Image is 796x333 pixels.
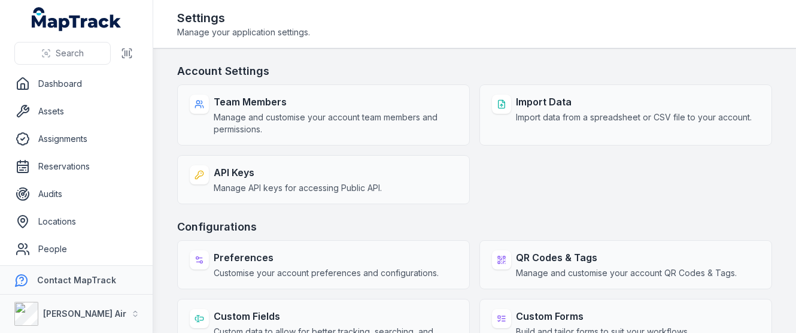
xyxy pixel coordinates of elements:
span: Manage your application settings. [177,26,310,38]
strong: Import Data [516,95,752,109]
strong: [PERSON_NAME] Air [43,308,126,319]
a: Reservations [10,155,143,178]
span: Import data from a spreadsheet or CSV file to your account. [516,111,752,123]
a: Forms [10,265,143,289]
a: Audits [10,182,143,206]
h2: Settings [177,10,310,26]
span: Manage and customise your account team members and permissions. [214,111,457,135]
span: Customise your account preferences and configurations. [214,267,439,279]
h3: Account Settings [177,63,772,80]
a: MapTrack [32,7,121,31]
span: Manage and customise your account QR Codes & Tags. [516,267,737,279]
span: Search [56,47,84,59]
strong: Team Members [214,95,457,109]
strong: Custom Forms [516,309,689,323]
a: QR Codes & TagsManage and customise your account QR Codes & Tags. [479,240,772,289]
span: Manage API keys for accessing Public API. [214,182,382,194]
a: PreferencesCustomise your account preferences and configurations. [177,240,470,289]
a: Import DataImport data from a spreadsheet or CSV file to your account. [479,84,772,146]
a: Assets [10,99,143,123]
a: Dashboard [10,72,143,96]
strong: QR Codes & Tags [516,250,737,265]
h3: Configurations [177,219,772,235]
button: Search [14,42,111,65]
strong: Custom Fields [214,309,457,323]
a: Team MembersManage and customise your account team members and permissions. [177,84,470,146]
strong: API Keys [214,165,382,180]
a: Assignments [10,127,143,151]
strong: Contact MapTrack [37,275,116,285]
a: Locations [10,210,143,234]
a: People [10,237,143,261]
strong: Preferences [214,250,439,265]
a: API KeysManage API keys for accessing Public API. [177,155,470,204]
